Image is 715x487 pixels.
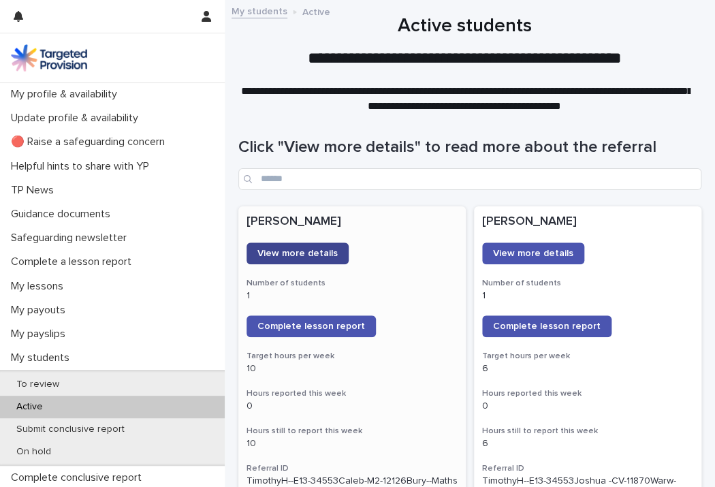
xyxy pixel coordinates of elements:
[5,255,142,268] p: Complete a lesson report
[5,160,160,173] p: Helpful hints to share with YP
[5,88,128,101] p: My profile & availability
[247,463,458,474] h3: Referral ID
[5,112,149,125] p: Update profile & availability
[482,438,693,450] p: 6
[482,290,693,302] p: 1
[482,388,693,399] h3: Hours reported this week
[5,232,138,245] p: Safeguarding newsletter
[238,138,701,157] h1: Click "View more details" to read more about the referral
[257,321,365,331] span: Complete lesson report
[302,3,330,18] p: Active
[482,242,584,264] a: View more details
[247,363,458,375] p: 10
[247,315,376,337] a: Complete lesson report
[247,351,458,362] h3: Target hours per week
[493,249,573,258] span: View more details
[238,168,701,190] input: Search
[482,426,693,437] h3: Hours still to report this week
[247,388,458,399] h3: Hours reported this week
[482,363,693,375] p: 6
[482,400,693,412] p: 0
[238,15,690,38] h1: Active students
[5,446,62,458] p: On hold
[5,280,74,293] p: My lessons
[247,215,458,230] p: [PERSON_NAME]
[5,351,80,364] p: My students
[247,426,458,437] h3: Hours still to report this week
[5,304,76,317] p: My payouts
[5,424,136,435] p: Submit conclusive report
[5,136,176,148] p: 🔴 Raise a safeguarding concern
[247,242,349,264] a: View more details
[247,278,458,289] h3: Number of students
[232,3,287,18] a: My students
[482,351,693,362] h3: Target hours per week
[247,290,458,302] p: 1
[5,328,76,341] p: My payslips
[257,249,338,258] span: View more details
[482,278,693,289] h3: Number of students
[11,44,87,72] img: M5nRWzHhSzIhMunXDL62
[5,471,153,484] p: Complete conclusive report
[482,463,693,474] h3: Referral ID
[247,438,458,450] p: 10
[5,208,121,221] p: Guidance documents
[482,315,611,337] a: Complete lesson report
[247,400,458,412] p: 0
[5,184,65,197] p: TP News
[493,321,601,331] span: Complete lesson report
[482,215,693,230] p: [PERSON_NAME]
[5,379,70,390] p: To review
[5,401,54,413] p: Active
